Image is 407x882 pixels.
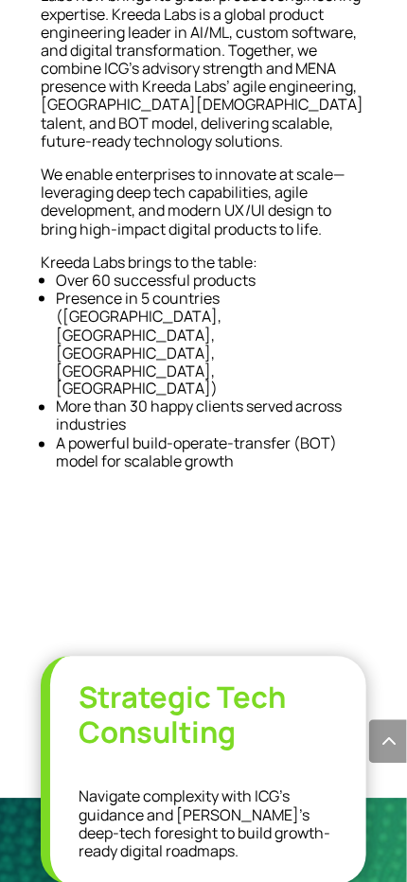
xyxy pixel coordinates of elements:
p: We enable enterprises to innovate at scale—leveraging deep tech capabilities, agile development, ... [41,166,366,254]
span: What This Partnership Delivers [106,512,302,640]
iframe: Chat Widget [92,678,407,882]
li: Presence in 5 countries ([GEOGRAPHIC_DATA], [GEOGRAPHIC_DATA], [GEOGRAPHIC_DATA], [GEOGRAPHIC_DAT... [56,290,366,398]
span: Strategic Tech Consulting [79,678,286,752]
span: Navigate complexity with ICG’s guidance and [PERSON_NAME]’s deep-tech foresight to build growth-r... [79,786,330,862]
li: A powerful build-operate-transfer (BOT) model for scalable growth [56,435,366,471]
li: Over 60 successful products [56,272,366,290]
p: Kreeda Labs brings to the table: [41,254,366,272]
li: More than 30 happy clients served across industries [56,398,366,434]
